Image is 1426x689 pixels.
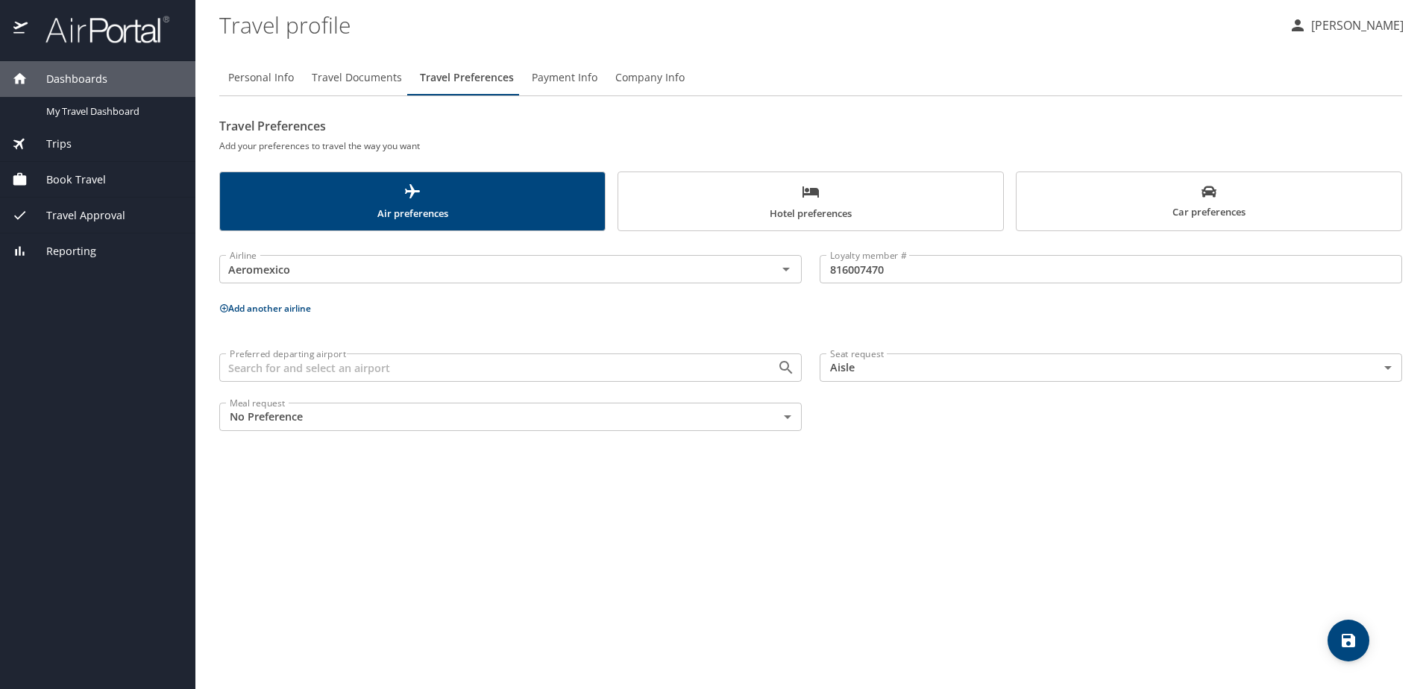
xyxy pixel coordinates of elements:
span: Dashboards [28,71,107,87]
span: My Travel Dashboard [46,104,178,119]
span: Personal Info [228,69,294,87]
input: Search for and select an airport [224,358,753,377]
button: Add another airline [219,302,311,315]
p: [PERSON_NAME] [1307,16,1404,34]
img: airportal-logo.png [29,15,169,44]
div: No Preference [219,403,802,431]
span: Payment Info [532,69,597,87]
span: Travel Approval [28,207,125,224]
span: Trips [28,136,72,152]
span: Travel Documents [312,69,402,87]
button: Open [776,259,797,280]
span: Air preferences [229,183,596,222]
img: icon-airportal.png [13,15,29,44]
h6: Add your preferences to travel the way you want [219,138,1402,154]
span: Car preferences [1025,184,1392,221]
button: [PERSON_NAME] [1283,12,1410,39]
div: Profile [219,60,1402,95]
input: Select an Airline [224,259,753,279]
span: Travel Preferences [420,69,514,87]
span: Reporting [28,243,96,259]
span: Hotel preferences [627,183,994,222]
button: save [1328,620,1369,661]
span: Book Travel [28,172,106,188]
span: Company Info [615,69,685,87]
button: Open [776,357,797,378]
h1: Travel profile [219,1,1277,48]
h2: Travel Preferences [219,114,1402,138]
div: Aisle [820,353,1402,382]
div: scrollable force tabs example [219,172,1402,231]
